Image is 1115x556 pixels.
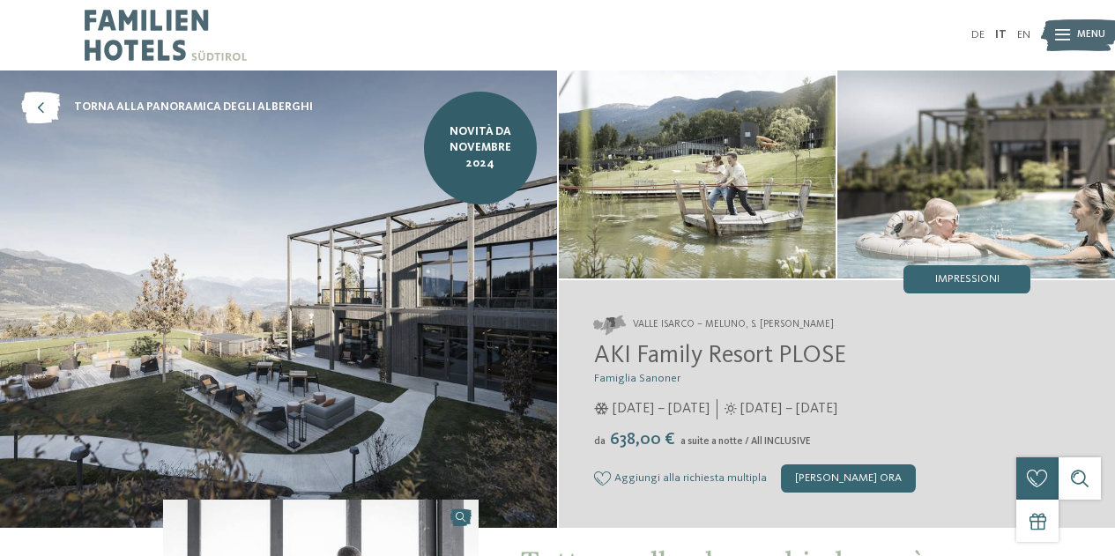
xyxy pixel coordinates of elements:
[935,274,1000,285] span: Impressioni
[607,431,679,449] span: 638,00 €
[594,344,846,368] span: AKI Family Resort PLOSE
[74,100,313,115] span: torna alla panoramica degli alberghi
[435,124,526,172] span: NOVITÀ da novembre 2024
[680,436,811,447] span: a suite a notte / All INCLUSIVE
[21,92,313,123] a: torna alla panoramica degli alberghi
[837,70,1115,278] img: AKI: tutto quello che un bimbo può desiderare
[594,436,606,447] span: da
[559,70,836,278] img: AKI: tutto quello che un bimbo può desiderare
[614,472,767,485] span: Aggiungi alla richiesta multipla
[740,399,837,419] span: [DATE] – [DATE]
[725,403,737,415] i: Orari d'apertura estate
[594,403,609,415] i: Orari d'apertura inverno
[613,399,710,419] span: [DATE] – [DATE]
[594,373,680,384] span: Famiglia Sanoner
[1017,29,1030,41] a: EN
[971,29,985,41] a: DE
[781,464,916,493] div: [PERSON_NAME] ora
[995,29,1007,41] a: IT
[633,318,834,332] span: Valle Isarco – Meluno, S. [PERSON_NAME]
[1077,28,1105,42] span: Menu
